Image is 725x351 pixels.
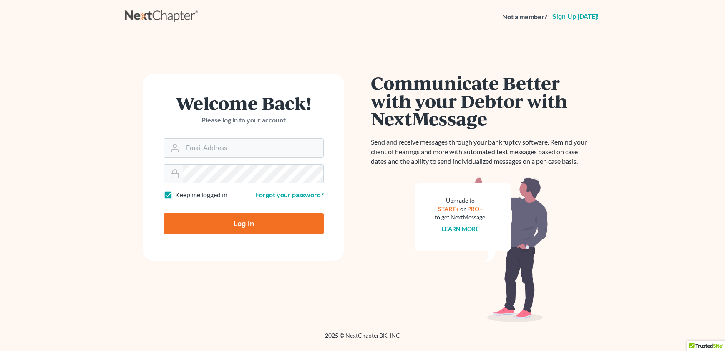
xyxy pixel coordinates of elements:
a: Forgot your password? [256,191,324,198]
div: to get NextMessage. [435,213,486,221]
p: Send and receive messages through your bankruptcy software. Remind your client of hearings and mo... [371,137,592,166]
label: Keep me logged in [175,190,227,200]
h1: Communicate Better with your Debtor with NextMessage [371,74,592,127]
a: Sign up [DATE]! [551,13,600,20]
a: START+ [438,205,459,212]
strong: Not a member? [502,12,547,22]
a: PRO+ [468,205,483,212]
p: Please log in to your account [164,115,324,125]
h1: Welcome Back! [164,94,324,112]
input: Email Address [183,139,323,157]
a: Learn more [442,225,479,232]
span: or [461,205,466,212]
input: Log In [164,213,324,234]
div: 2025 © NextChapterBK, INC [125,331,600,346]
div: Upgrade to [435,196,486,205]
img: nextmessage_bg-59042aed3d76b12b5cd301f8e5b87938c9018125f34e5fa2b7a6b67550977c72.svg [415,176,548,323]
